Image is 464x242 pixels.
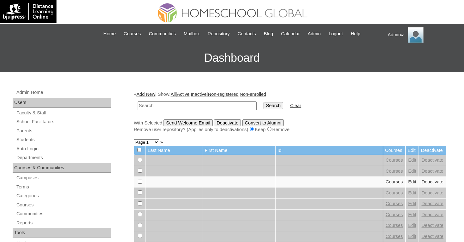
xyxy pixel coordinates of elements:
a: » [160,140,163,145]
a: Communities [16,210,111,218]
a: Courses [386,190,403,195]
a: Auto Login [16,145,111,153]
a: Courses [386,223,403,228]
a: Help [348,30,363,37]
span: Mailbox [184,30,200,37]
span: Help [351,30,360,37]
a: Contacts [235,30,259,37]
input: Deactivate [214,119,241,126]
a: Inactive [191,92,207,97]
div: Admin [388,27,458,43]
a: Deactivate [421,212,443,217]
a: Edit [408,201,416,206]
a: Courses [386,212,403,217]
img: Admin Homeschool Global [408,27,424,43]
a: Edit [408,223,416,228]
a: Courses [386,234,403,239]
div: With Selected: [134,119,446,133]
a: Edit [408,190,416,195]
span: Courses [124,30,141,37]
span: Repository [208,30,230,37]
span: Home [104,30,116,37]
img: logo-white.png [3,3,53,20]
a: Deactivate [421,179,443,184]
a: Courses [386,179,403,184]
td: Courses [383,146,406,155]
a: Terms [16,183,111,191]
a: Deactivate [421,223,443,228]
a: All [170,92,175,97]
a: Blog [261,30,276,37]
a: Clear [290,103,301,108]
td: Edit [406,146,419,155]
a: Faculty & Staff [16,109,111,117]
input: Convert to Alumni [242,119,284,126]
h3: Dashboard [3,44,461,72]
a: Courses [121,30,144,37]
a: Edit [408,212,416,217]
span: Calendar [281,30,300,37]
input: Send Welcome Email [164,119,213,126]
a: Non-registered [208,92,239,97]
td: Deactivate [419,146,446,155]
a: Students [16,136,111,144]
input: Search [138,101,257,110]
a: Edit [408,179,416,184]
div: + | Show: | | | | [134,91,446,133]
a: School Facilitators [16,118,111,126]
a: Deactivate [421,234,443,239]
div: Users [13,98,111,108]
div: Tools [13,228,111,238]
a: Home [100,30,119,37]
a: Reports [16,219,111,227]
a: Deactivate [421,158,443,163]
a: Parents [16,127,111,135]
input: Search [264,102,283,109]
a: Repository [205,30,233,37]
a: Calendar [278,30,303,37]
td: Id [276,146,383,155]
span: Logout [329,30,343,37]
a: Mailbox [181,30,203,37]
a: Edit [408,158,416,163]
a: Departments [16,154,111,162]
a: Courses [386,201,403,206]
a: Logout [325,30,346,37]
a: Communities [146,30,179,37]
a: Courses [16,201,111,209]
a: Non-enrolled [240,92,266,97]
a: Edit [408,234,416,239]
a: Deactivate [421,169,443,174]
a: Deactivate [421,190,443,195]
a: Courses [386,158,403,163]
a: Add New [136,92,155,97]
span: Admin [308,30,321,37]
a: Courses [386,169,403,174]
td: First Name [203,146,276,155]
a: Deactivate [421,201,443,206]
span: Communities [149,30,176,37]
a: Active [177,92,190,97]
a: Admin [305,30,324,37]
span: Blog [264,30,273,37]
a: Categories [16,192,111,200]
a: Admin Home [16,89,111,96]
a: Edit [408,169,416,174]
td: Last Name [146,146,203,155]
div: Remove user repository? (Applies only to deactivations) Keep Remove [134,126,446,133]
span: Contacts [238,30,256,37]
a: Campuses [16,174,111,182]
div: Courses & Communities [13,163,111,173]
